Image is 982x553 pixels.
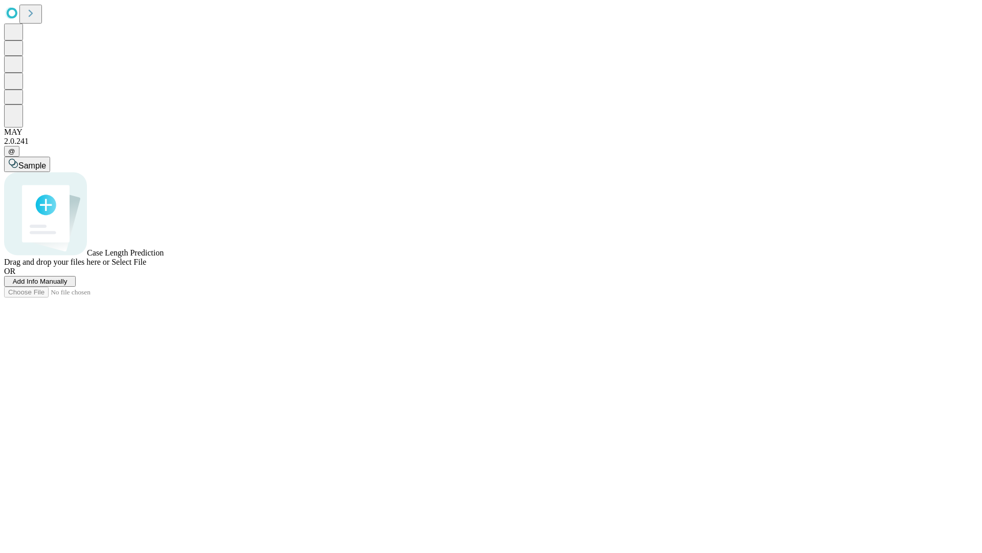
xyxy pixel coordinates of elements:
span: @ [8,147,15,155]
span: Select File [111,258,146,266]
span: OR [4,267,15,275]
span: Case Length Prediction [87,248,164,257]
button: @ [4,146,19,157]
span: Drag and drop your files here or [4,258,109,266]
span: Add Info Manually [13,278,68,285]
div: MAY [4,127,978,137]
button: Add Info Manually [4,276,76,287]
span: Sample [18,161,46,170]
button: Sample [4,157,50,172]
div: 2.0.241 [4,137,978,146]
